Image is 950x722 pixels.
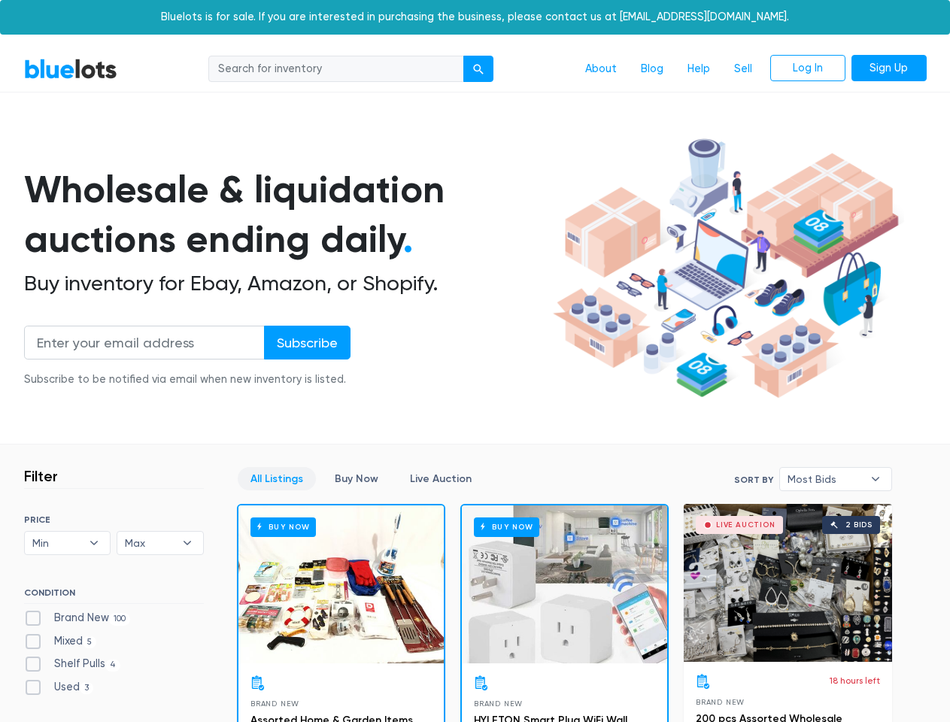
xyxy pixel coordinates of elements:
a: Sign Up [851,55,927,82]
a: Buy Now [238,505,444,663]
img: hero-ee84e7d0318cb26816c560f6b4441b76977f77a177738b4e94f68c95b2b83dbb.png [548,132,904,405]
p: 18 hours left [830,674,880,687]
a: Buy Now [462,505,667,663]
a: Help [675,55,722,83]
span: Brand New [474,699,523,708]
div: Live Auction [716,521,775,529]
span: Max [125,532,175,554]
input: Search for inventory [208,56,464,83]
label: Shelf Pulls [24,656,121,672]
a: Blog [629,55,675,83]
label: Mixed [24,633,97,650]
a: Live Auction [397,467,484,490]
span: . [403,217,413,262]
span: 5 [83,636,97,648]
a: Buy Now [322,467,391,490]
h6: CONDITION [24,587,204,604]
span: Min [32,532,82,554]
span: 4 [105,660,121,672]
a: About [573,55,629,83]
span: 100 [109,613,131,625]
a: Log In [770,55,845,82]
label: Sort By [734,473,773,487]
a: Sell [722,55,764,83]
h1: Wholesale & liquidation auctions ending daily [24,165,548,265]
a: BlueLots [24,58,117,80]
input: Subscribe [264,326,351,359]
h3: Filter [24,467,58,485]
a: All Listings [238,467,316,490]
input: Enter your email address [24,326,265,359]
h2: Buy inventory for Ebay, Amazon, or Shopify. [24,271,548,296]
b: ▾ [860,468,891,490]
a: Live Auction 2 bids [684,504,892,662]
span: Brand New [250,699,299,708]
span: Brand New [696,698,745,706]
label: Used [24,679,94,696]
b: ▾ [171,532,203,554]
h6: Buy Now [250,517,316,536]
div: Subscribe to be notified via email when new inventory is listed. [24,372,351,388]
h6: Buy Now [474,517,539,536]
div: 2 bids [845,521,873,529]
h6: PRICE [24,514,204,525]
label: Brand New [24,610,131,626]
span: 3 [80,682,94,694]
span: Most Bids [788,468,863,490]
b: ▾ [78,532,110,554]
